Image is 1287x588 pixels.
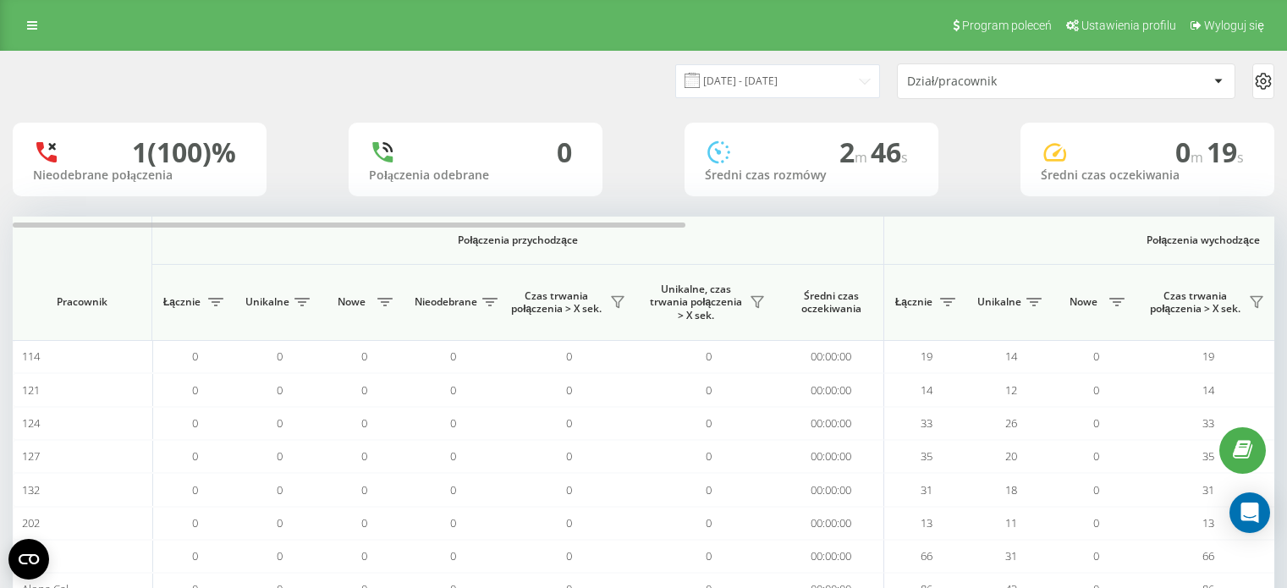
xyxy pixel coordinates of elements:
span: 12 [1005,382,1017,398]
span: 0 [192,349,198,364]
span: 121 [22,382,40,398]
span: 0 [566,548,572,563]
span: Ustawienia profilu [1081,19,1176,32]
span: 0 [566,415,572,431]
span: 0 [361,482,367,497]
span: Pracownik [27,295,137,309]
span: 0 [706,349,712,364]
span: 0 [706,382,712,398]
span: 11 [1005,515,1017,530]
span: 0 [361,415,367,431]
span: 0 [361,349,367,364]
span: 46 [871,134,908,170]
span: Unikalne [245,295,289,309]
span: 0 [277,515,283,530]
span: 19 [1202,349,1214,364]
span: 35 [1202,448,1214,464]
span: 31 [921,482,932,497]
span: 0 [1093,448,1099,464]
span: 19 [1207,134,1244,170]
span: Nowe [1062,295,1104,309]
span: 14 [1202,382,1214,398]
span: Czas trwania połączenia > X sek. [508,289,605,316]
button: Open CMP widget [8,539,49,580]
span: Średni czas oczekiwania [791,289,871,316]
span: 0 [1093,515,1099,530]
span: 0 [277,415,283,431]
span: 0 [566,482,572,497]
span: 0 [450,482,456,497]
span: Łącznie [161,295,203,309]
div: Średni czas oczekiwania [1041,168,1254,183]
div: Nieodebrane połączenia [33,168,246,183]
div: Średni czas rozmówy [705,168,918,183]
span: Nieodebrane [415,295,477,309]
span: 18 [1005,482,1017,497]
span: 33 [1202,415,1214,431]
span: 0 [192,448,198,464]
span: Nowe [330,295,372,309]
td: 00:00:00 [778,540,884,573]
span: 0 [706,482,712,497]
span: m [855,148,871,167]
span: 127 [22,448,40,464]
span: Łącznie [893,295,935,309]
span: 0 [277,382,283,398]
span: 14 [1005,349,1017,364]
span: 20 [1005,448,1017,464]
span: 0 [1093,415,1099,431]
span: 0 [706,548,712,563]
span: 0 [1175,134,1207,170]
div: Połączenia odebrane [369,168,582,183]
span: 35 [921,448,932,464]
span: 0 [1093,482,1099,497]
span: 13 [1202,515,1214,530]
span: 0 [192,415,198,431]
span: Unikalne, czas trwania połączenia > X sek. [647,283,745,322]
span: 0 [192,482,198,497]
span: 0 [1093,548,1099,563]
span: 0 [361,448,367,464]
span: 0 [277,548,283,563]
span: 0 [450,349,456,364]
span: 202 [22,515,40,530]
span: 14 [921,382,932,398]
span: 0 [450,548,456,563]
td: 00:00:00 [778,340,884,373]
span: 132 [22,482,40,497]
span: 0 [192,515,198,530]
span: s [1237,148,1244,167]
span: 114 [22,349,40,364]
span: m [1191,148,1207,167]
span: 33 [921,415,932,431]
span: 0 [450,415,456,431]
span: 0 [706,415,712,431]
span: Wyloguj się [1204,19,1264,32]
td: 00:00:00 [778,507,884,540]
span: 0 [277,448,283,464]
span: 26 [1005,415,1017,431]
span: 0 [706,515,712,530]
div: 0 [557,136,572,168]
span: 0 [450,515,456,530]
span: 0 [450,382,456,398]
span: 0 [706,448,712,464]
span: 0 [361,382,367,398]
span: 0 [566,382,572,398]
span: 0 [566,515,572,530]
span: 19 [921,349,932,364]
span: 0 [566,448,572,464]
span: 0 [1093,382,1099,398]
span: Czas trwania połączenia > X sek. [1147,289,1244,316]
span: 66 [1202,548,1214,563]
td: 00:00:00 [778,440,884,473]
td: 00:00:00 [778,473,884,506]
span: Połączenia przychodzące [196,234,839,247]
td: 00:00:00 [778,373,884,406]
span: 0 [361,515,367,530]
span: 0 [277,482,283,497]
td: 00:00:00 [778,407,884,440]
span: 66 [921,548,932,563]
div: 1 (100)% [132,136,236,168]
span: 13 [921,515,932,530]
